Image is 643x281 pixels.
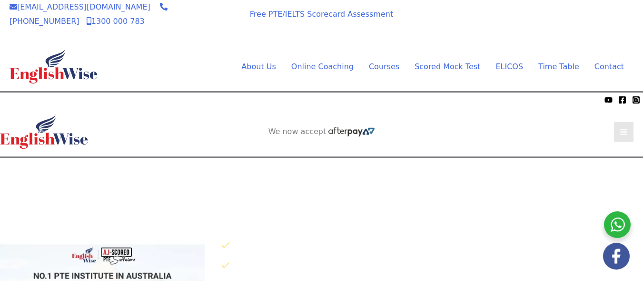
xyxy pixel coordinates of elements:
[10,49,98,83] img: cropped-ew-logo
[87,17,145,26] a: 1300 000 783
[538,62,579,71] span: Time Table
[248,166,396,185] a: AI SCORED PTE SOFTWARE REGISTER FOR FREE SOFTWARE TRIAL
[10,2,150,11] a: [EMAIL_ADDRESS][DOMAIN_NAME]
[221,258,643,274] li: 250 Speaking Practice Questions
[361,60,407,74] a: CoursesMenu Toggle
[369,62,399,71] span: Courses
[218,60,624,74] nav: Site Navigation: Main Menu
[587,60,624,74] a: Contact
[58,97,84,103] img: Afterpay-Logo
[214,217,643,231] p: Click below to know why EnglishWise has worlds best AI scored PTE software
[234,60,283,74] a: About UsMenu Toggle
[250,10,393,19] a: Free PTE/IELTS Scorecard Assessment
[10,2,168,26] a: [PHONE_NUMBER]
[407,60,488,74] a: Scored Mock TestMenu Toggle
[291,62,354,71] span: Online Coaching
[467,5,633,36] aside: Header Widget 1
[238,158,405,189] aside: Header Widget 1
[594,62,624,71] span: Contact
[264,127,380,137] aside: Header Widget 2
[221,238,643,254] li: 30X AI Scored Full Length Mock Tests
[5,95,55,104] span: We now accept
[191,28,217,33] img: Afterpay-Logo
[284,60,361,74] a: Online CoachingMenu Toggle
[268,127,326,136] span: We now accept
[495,62,523,71] span: ELICOS
[328,127,375,136] img: Afterpay-Logo
[182,7,226,26] span: We now accept
[415,62,480,71] span: Scored Mock Test
[618,96,626,104] a: Facebook
[241,62,276,71] span: About Us
[603,243,630,270] img: white-facebook.png
[531,60,587,74] a: Time TableMenu Toggle
[488,60,531,74] a: ELICOS
[632,96,640,104] a: Instagram
[604,96,613,104] a: YouTube
[477,13,624,32] a: AI SCORED PTE SOFTWARE REGISTER FOR FREE SOFTWARE TRIAL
